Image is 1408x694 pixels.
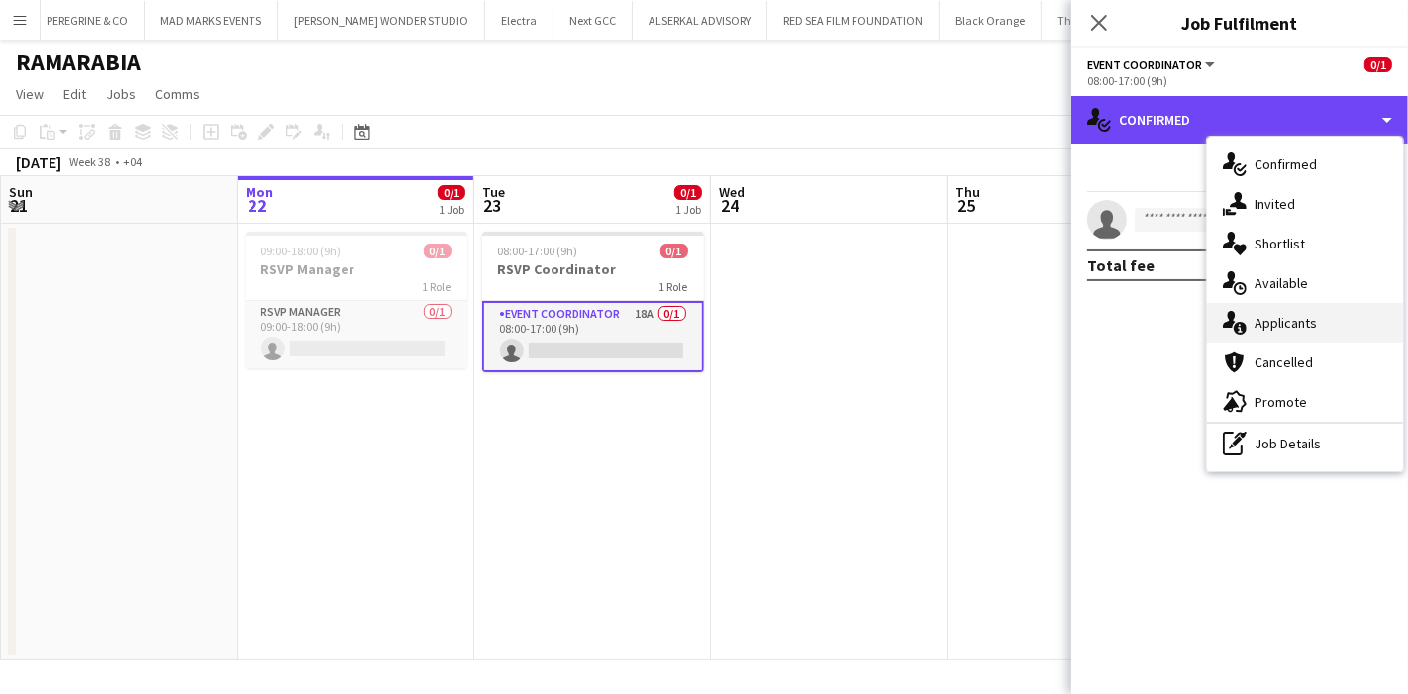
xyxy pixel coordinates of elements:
div: 1 Job [675,202,701,217]
button: RED SEA FILM FOUNDATION [767,1,940,40]
span: Cancelled [1255,353,1313,371]
div: 1 Job [439,202,464,217]
span: 0/1 [438,185,465,200]
span: 0/1 [674,185,702,200]
span: Jobs [106,85,136,103]
app-job-card: 08:00-17:00 (9h)0/1RSVP Coordinator1 RoleEvent Coordinator18A0/108:00-17:00 (9h) [482,232,704,372]
button: MAD MARKS EVENTS [145,1,278,40]
span: Comms [155,85,200,103]
app-card-role: RSVP Manager0/109:00-18:00 (9h) [246,301,467,368]
div: 08:00-17:00 (9h) [1087,73,1392,88]
span: 25 [953,194,980,217]
a: Edit [55,81,94,107]
button: Electra [485,1,553,40]
span: Edit [63,85,86,103]
span: Thu [955,183,980,201]
button: PEREGRINE & CO [31,1,145,40]
span: Available [1255,274,1308,292]
button: The Other Guyz [1042,1,1155,40]
app-card-role: Event Coordinator18A0/108:00-17:00 (9h) [482,301,704,372]
span: Shortlist [1255,235,1305,252]
div: Total fee [1087,255,1155,275]
h1: RAMARABIA [16,48,141,77]
span: Confirmed [1255,155,1317,173]
span: Promote [1255,393,1307,411]
span: 22 [243,194,273,217]
div: Job Details [1207,424,1403,463]
span: Event Coordinator [1087,57,1202,72]
h3: Job Fulfilment [1071,10,1408,36]
span: Mon [246,183,273,201]
button: ALSERKAL ADVISORY [633,1,767,40]
div: [DATE] [16,152,61,172]
button: Next GCC [553,1,633,40]
button: Event Coordinator [1087,57,1218,72]
span: Week 38 [65,154,115,169]
div: +04 [123,154,142,169]
span: View [16,85,44,103]
span: Invited [1255,195,1295,213]
span: 23 [479,194,505,217]
span: Tue [482,183,505,201]
a: Jobs [98,81,144,107]
span: 21 [6,194,33,217]
span: Wed [719,183,745,201]
span: 0/1 [660,244,688,258]
span: Applicants [1255,314,1317,332]
button: Black Orange [940,1,1042,40]
span: 1 Role [659,279,688,294]
span: Sun [9,183,33,201]
h3: RSVP Coordinator [482,260,704,278]
h3: RSVP Manager [246,260,467,278]
span: 0/1 [1364,57,1392,72]
span: 24 [716,194,745,217]
span: 08:00-17:00 (9h) [498,244,578,258]
span: 09:00-18:00 (9h) [261,244,342,258]
app-job-card: 09:00-18:00 (9h)0/1RSVP Manager1 RoleRSVP Manager0/109:00-18:00 (9h) [246,232,467,368]
a: Comms [148,81,208,107]
span: 1 Role [423,279,452,294]
button: [PERSON_NAME] WONDER STUDIO [278,1,485,40]
a: View [8,81,51,107]
div: Confirmed [1071,96,1408,144]
span: 0/1 [424,244,452,258]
